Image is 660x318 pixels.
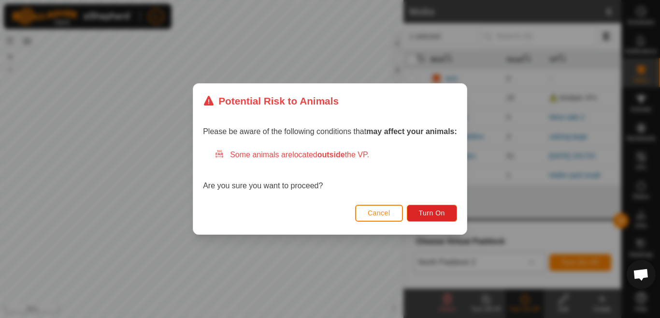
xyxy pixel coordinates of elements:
[368,209,390,217] span: Cancel
[366,127,457,136] strong: may affect your animals:
[203,93,339,108] div: Potential Risk to Animals
[317,151,345,159] strong: outside
[203,149,457,192] div: Are you sure you want to proceed?
[407,205,457,222] button: Turn On
[419,209,445,217] span: Turn On
[627,260,656,289] a: Open chat
[292,151,369,159] span: located the VP.
[355,205,403,222] button: Cancel
[215,149,457,161] div: Some animals are
[203,127,457,136] span: Please be aware of the following conditions that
